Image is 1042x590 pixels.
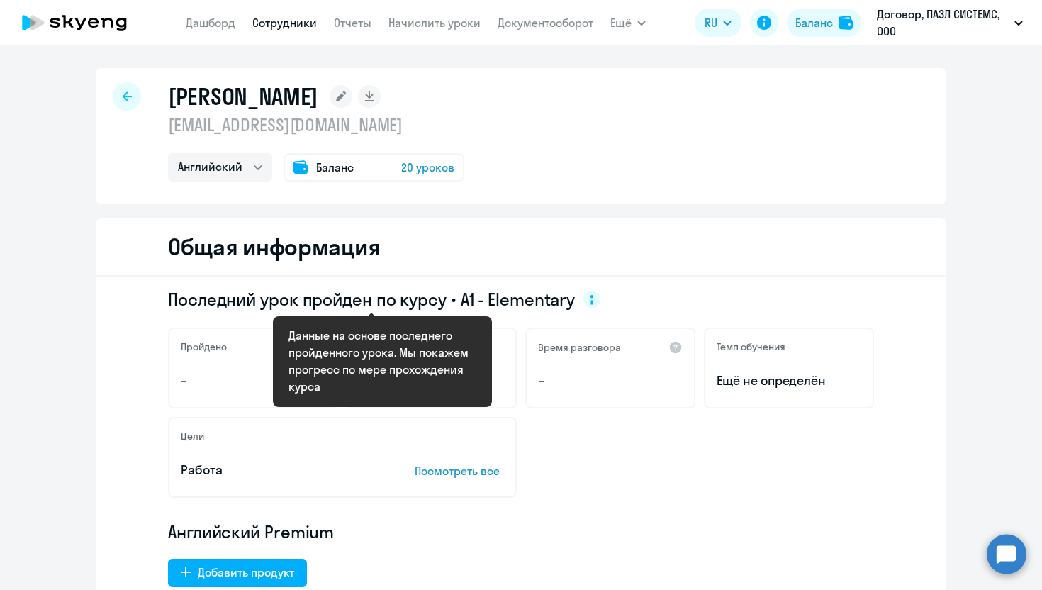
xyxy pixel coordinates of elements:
a: Сотрудники [252,16,317,30]
button: Ещё [610,9,646,37]
h5: Пройдено [181,340,227,353]
p: [EMAIL_ADDRESS][DOMAIN_NAME] [168,113,464,136]
span: Последний урок пройден по курсу • A1 - Elementary [168,288,575,311]
span: Ещё [610,14,632,31]
p: – [538,372,683,390]
a: Начислить уроки [388,16,481,30]
span: Баланс [316,159,354,176]
button: Договор, ПАЗЛ СИСТЕМС, ООО [870,6,1030,40]
button: Балансbalance [787,9,861,37]
div: Добавить продукт [198,564,294,581]
img: balance [839,16,853,30]
h5: Время разговора [538,341,621,354]
span: 20 уроков [401,159,454,176]
h1: [PERSON_NAME] [168,82,318,111]
p: Посмотреть все [415,462,504,479]
a: Документооборот [498,16,593,30]
a: Дашборд [186,16,235,30]
p: – [181,372,325,390]
button: Добавить продукт [168,559,307,587]
span: Английский Premium [168,521,334,543]
h2: Общая информация [168,233,380,261]
p: Договор, ПАЗЛ СИСТЕМС, ООО [877,6,1009,40]
button: RU [695,9,741,37]
span: RU [705,14,717,31]
p: Работа [181,461,371,479]
div: Данные на основе последнего пройденного урока. Мы покажем прогресс по мере прохождения курса [288,327,476,395]
h5: Темп обучения [717,340,785,353]
a: Отчеты [334,16,371,30]
h5: Цели [181,430,204,442]
div: Баланс [795,14,833,31]
span: Ещё не определён [717,372,861,390]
